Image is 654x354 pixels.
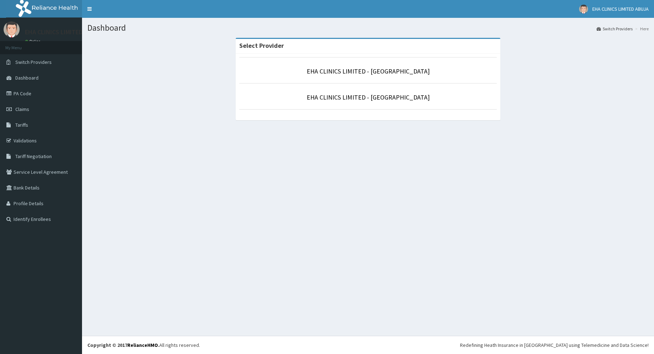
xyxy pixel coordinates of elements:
[633,26,649,32] li: Here
[87,342,159,348] strong: Copyright © 2017 .
[15,122,28,128] span: Tariffs
[25,39,42,44] a: Online
[127,342,158,348] a: RelianceHMO
[15,75,39,81] span: Dashboard
[307,67,430,75] a: EHA CLINICS LIMITED - [GEOGRAPHIC_DATA]
[592,6,649,12] span: EHA CLINICS LIMITED ABUJA
[597,26,633,32] a: Switch Providers
[15,153,52,160] span: Tariff Negotiation
[87,23,649,32] h1: Dashboard
[239,41,284,50] strong: Select Provider
[15,59,52,65] span: Switch Providers
[15,106,29,112] span: Claims
[25,29,102,35] p: EHA CLINICS LIMITED ABUJA
[579,5,588,14] img: User Image
[307,93,430,101] a: EHA CLINICS LIMITED - [GEOGRAPHIC_DATA]
[82,336,654,354] footer: All rights reserved.
[460,342,649,349] div: Redefining Heath Insurance in [GEOGRAPHIC_DATA] using Telemedicine and Data Science!
[4,21,20,37] img: User Image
